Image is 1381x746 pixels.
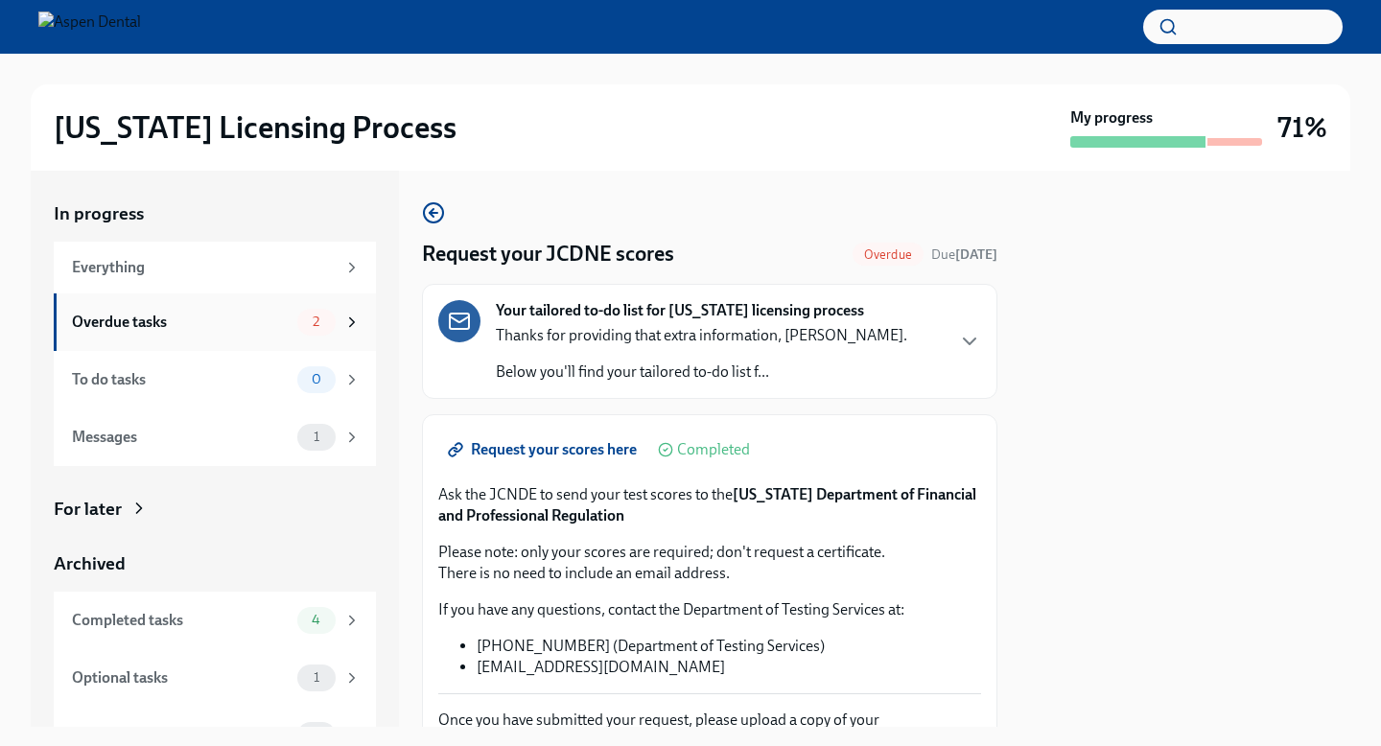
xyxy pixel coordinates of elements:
[853,247,924,262] span: Overdue
[54,351,376,408] a: To do tasks0
[72,610,290,631] div: Completed tasks
[496,300,864,321] strong: Your tailored to-do list for [US_STATE] licensing process
[1070,107,1153,128] strong: My progress
[677,442,750,457] span: Completed
[72,369,290,390] div: To do tasks
[72,257,336,278] div: Everything
[438,431,650,469] a: Request your scores here
[1277,110,1327,145] h3: 71%
[496,325,907,346] p: Thanks for providing that extra information, [PERSON_NAME].
[955,246,997,263] strong: [DATE]
[54,408,376,466] a: Messages1
[54,242,376,293] a: Everything
[54,592,376,649] a: Completed tasks4
[422,240,674,268] h4: Request your JCDNE scores
[300,613,332,627] span: 4
[54,497,122,522] div: For later
[54,497,376,522] a: For later
[452,440,637,459] span: Request your scores here
[302,670,331,685] span: 1
[54,293,376,351] a: Overdue tasks2
[72,667,290,688] div: Optional tasks
[477,657,981,678] li: [EMAIL_ADDRESS][DOMAIN_NAME]
[438,542,981,584] p: Please note: only your scores are required; don't request a certificate. There is no need to incl...
[72,427,290,448] div: Messages
[301,315,331,329] span: 2
[931,246,997,263] span: Due
[72,312,290,333] div: Overdue tasks
[931,245,997,264] span: August 16th, 2025 10:00
[300,372,333,386] span: 0
[496,361,907,383] p: Below you'll find your tailored to-do list f...
[477,636,981,657] li: [PHONE_NUMBER] (Department of Testing Services)
[72,725,290,746] div: Messages
[438,599,981,620] p: If you have any questions, contact the Department of Testing Services at:
[54,201,376,226] a: In progress
[54,551,376,576] a: Archived
[302,430,331,444] span: 1
[38,12,141,42] img: Aspen Dental
[54,649,376,707] a: Optional tasks1
[438,484,981,526] p: Ask the JCNDE to send your test scores to the
[54,108,456,147] h2: [US_STATE] Licensing Process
